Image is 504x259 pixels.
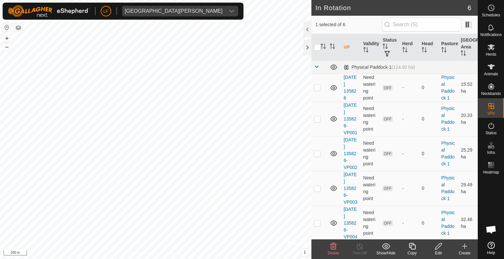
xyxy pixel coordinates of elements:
[103,8,109,15] span: LF
[461,51,466,57] p-sorticon: Activate to sort
[484,72,498,76] span: Animals
[441,106,455,132] a: Physical Paddock 1
[458,102,478,136] td: 20.33 ha
[458,74,478,102] td: 15.52 ha
[419,74,439,102] td: 0
[441,48,447,53] p-sorticon: Activate to sort
[162,250,181,256] a: Contact Us
[458,206,478,240] td: 32.46 ha
[361,74,380,102] td: Need watering point
[402,185,417,192] div: -
[419,34,439,61] th: Head
[344,102,357,135] a: [DATE] 135826-VP001
[458,136,478,171] td: 25.29 ha
[3,24,11,31] button: Reset Map
[419,102,439,136] td: 0
[478,239,504,257] a: Help
[402,220,417,227] div: -
[481,92,501,96] span: Neckbands
[122,6,225,16] span: East Wendland
[344,207,357,239] a: [DATE] 135826-VP004
[482,13,500,17] span: Schedules
[130,250,155,256] a: Privacy Policy
[304,250,305,255] span: i
[383,186,392,191] span: OFF
[344,65,415,70] div: Physical Paddock 1
[341,34,361,61] th: VP
[458,34,478,61] th: [GEOGRAPHIC_DATA] Area
[402,84,417,91] div: -
[487,111,494,115] span: VPs
[425,250,451,256] div: Edit
[363,48,368,53] p-sorticon: Activate to sort
[419,136,439,171] td: 0
[487,151,495,155] span: Infra
[3,43,11,51] button: –
[481,220,501,239] div: Open chat
[361,171,380,206] td: Need watering point
[400,34,419,61] th: Herd
[321,45,326,50] p-sorticon: Activate to sort
[344,75,357,101] a: [DATE] 135826
[344,172,357,205] a: [DATE] 135826-VP003
[315,4,468,12] h2: In Rotation
[451,250,478,256] div: Create
[483,170,499,174] span: Heatmap
[441,175,455,201] a: Physical Paddock 1
[468,3,471,13] span: 6
[361,34,380,61] th: Validity
[487,251,495,255] span: Help
[419,206,439,240] td: 0
[125,9,222,14] div: [GEOGRAPHIC_DATA][PERSON_NAME]
[383,151,392,157] span: OFF
[361,136,380,171] td: Need watering point
[391,65,415,70] span: (124.92 ha)
[419,171,439,206] td: 0
[458,171,478,206] td: 29.49 ha
[441,75,455,101] a: Physical Paddock 1
[402,116,417,122] div: -
[361,206,380,240] td: Need watering point
[225,6,238,16] div: dropdown trigger
[441,210,455,236] a: Physical Paddock 1
[373,250,399,256] div: Show/Hide
[315,21,382,28] span: 1 selected of 6
[344,137,357,170] a: [DATE] 135826-VP002
[383,85,392,91] span: OFF
[361,102,380,136] td: Need watering point
[301,249,308,256] button: i
[439,34,458,61] th: Pasture
[330,45,335,50] p-sorticon: Activate to sort
[383,45,388,50] p-sorticon: Activate to sort
[402,48,408,53] p-sorticon: Activate to sort
[8,5,90,17] img: Gallagher Logo
[14,24,22,32] button: Map Layers
[380,34,400,61] th: Status
[383,220,392,226] span: OFF
[402,150,417,157] div: -
[422,48,427,53] p-sorticon: Activate to sort
[486,52,496,56] span: Herds
[346,250,373,256] div: Turn Off
[441,140,455,166] a: Physical Paddock 1
[382,18,461,31] input: Search (S)
[480,33,502,37] span: Notifications
[485,131,496,135] span: Status
[3,34,11,42] button: +
[399,250,425,256] div: Copy
[328,251,339,255] span: Delete
[383,116,392,122] span: OFF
